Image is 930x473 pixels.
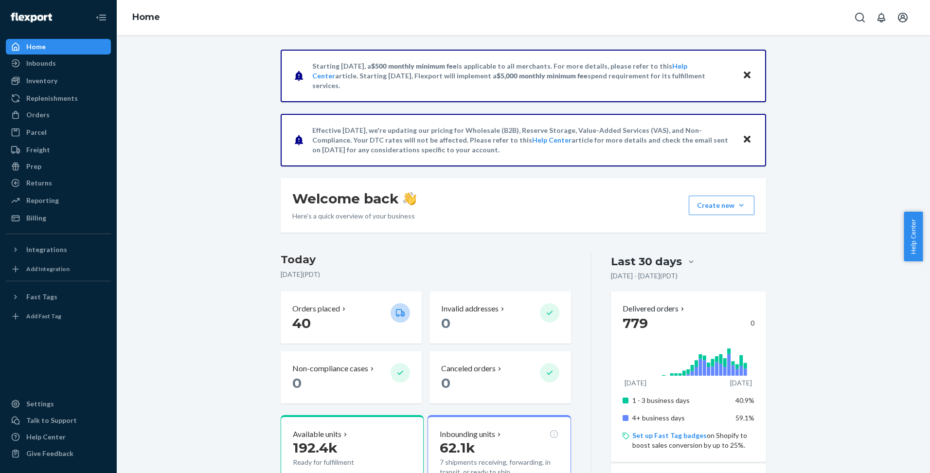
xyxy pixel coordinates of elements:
div: Inventory [26,76,57,86]
img: hand-wave emoji [403,192,416,205]
span: $5,000 monthly minimum fee [497,72,588,80]
span: 40.9% [735,396,754,404]
span: 779 [623,315,648,331]
span: 0 [292,375,302,391]
p: Canceled orders [441,363,496,374]
p: Orders placed [292,303,340,314]
p: 1 - 3 business days [632,396,728,405]
button: Fast Tags [6,289,111,305]
button: Create new [689,196,754,215]
h3: Today [281,252,571,268]
ol: breadcrumbs [125,3,168,32]
a: Inventory [6,73,111,89]
p: [DATE] - [DATE] ( PDT ) [611,271,678,281]
p: [DATE] [730,378,752,388]
a: Reporting [6,193,111,208]
a: Billing [6,210,111,226]
iframe: Opens a widget where you can chat to one of our agents [868,444,920,468]
div: Integrations [26,245,67,255]
button: Integrations [6,242,111,257]
div: Last 30 days [611,254,682,269]
button: Close Navigation [91,8,111,27]
p: Effective [DATE], we're updating our pricing for Wholesale (B2B), Reserve Storage, Value-Added Se... [312,126,733,155]
a: Returns [6,175,111,191]
button: Canceled orders 0 [429,351,571,403]
a: Freight [6,142,111,158]
span: 192.4k [293,439,338,456]
span: 0 [441,315,450,331]
div: Prep [26,162,41,171]
button: Close [741,133,753,147]
a: Home [6,39,111,55]
div: Billing [26,213,46,223]
a: Replenishments [6,91,111,106]
div: Add Integration [26,265,70,273]
p: Non-compliance cases [292,363,368,374]
p: Inbounding units [440,429,495,440]
a: Prep [6,159,111,174]
div: Orders [26,110,50,120]
span: $500 monthly minimum fee [371,62,457,70]
p: [DATE] ( PDT ) [281,270,571,279]
button: Non-compliance cases 0 [281,351,422,403]
p: on Shopify to boost sales conversion by up to 25%. [632,431,754,450]
button: Talk to Support [6,413,111,428]
a: Set up Fast Tag badges [632,431,707,439]
a: Parcel [6,125,111,140]
span: 40 [292,315,311,331]
p: [DATE] [625,378,646,388]
a: Inbounds [6,55,111,71]
div: Add Fast Tag [26,312,61,320]
span: 62.1k [440,439,475,456]
a: Home [132,12,160,22]
p: Ready for fulfillment [293,457,383,467]
button: Delivered orders [623,303,686,314]
p: Here’s a quick overview of your business [292,211,416,221]
a: Add Integration [6,261,111,277]
div: Reporting [26,196,59,205]
button: Open Search Box [850,8,870,27]
p: Available units [293,429,341,440]
span: 59.1% [735,414,754,422]
button: Orders placed 40 [281,291,422,344]
button: Close [741,69,753,83]
div: Talk to Support [26,416,77,425]
a: Orders [6,107,111,123]
button: Open account menu [893,8,912,27]
div: Freight [26,145,50,155]
h1: Welcome back [292,190,416,207]
a: Help Center [532,136,572,144]
button: Open notifications [872,8,891,27]
a: Help Center [6,429,111,445]
div: Parcel [26,127,47,137]
img: Flexport logo [11,13,52,22]
p: 4+ business days [632,413,728,423]
div: 0 [623,314,754,332]
div: Help Center [26,432,66,442]
a: Settings [6,396,111,412]
span: 0 [441,375,450,391]
button: Help Center [904,212,923,261]
div: Settings [26,399,54,409]
a: Add Fast Tag [6,309,111,324]
div: Fast Tags [26,292,57,302]
button: Invalid addresses 0 [429,291,571,344]
div: Give Feedback [26,449,73,458]
div: Replenishments [26,93,78,103]
div: Inbounds [26,58,56,68]
p: Starting [DATE], a is applicable to all merchants. For more details, please refer to this article... [312,61,733,91]
p: Invalid addresses [441,303,499,314]
div: Returns [26,178,52,188]
div: Home [26,42,46,52]
button: Give Feedback [6,446,111,461]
